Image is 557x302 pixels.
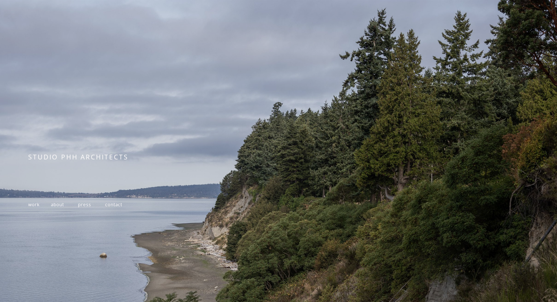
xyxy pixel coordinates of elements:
a: about [51,201,64,208]
a: contact [105,201,122,208]
span: STUDIO PHH ARCHITECTS [28,152,128,161]
a: press [78,201,91,208]
a: work [28,201,39,208]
